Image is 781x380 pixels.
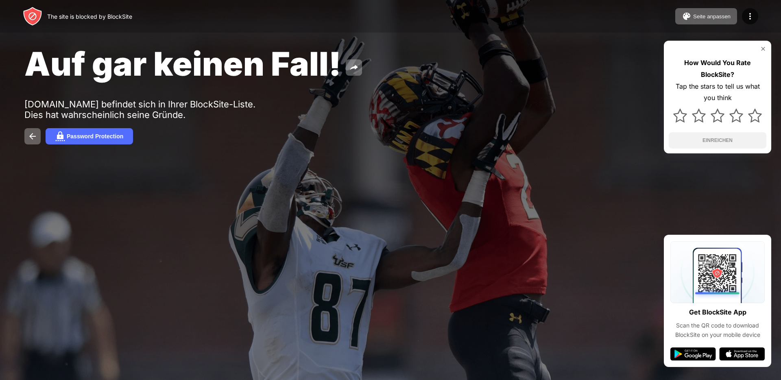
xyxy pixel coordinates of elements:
[670,347,716,360] img: google-play.svg
[682,11,692,21] img: pallet.svg
[669,81,766,104] div: Tap the stars to tell us what you think
[719,347,765,360] img: app-store.svg
[760,46,766,52] img: rate-us-close.svg
[23,7,42,26] img: header-logo.svg
[669,132,766,149] button: EINREICHEN
[67,133,123,140] div: Password Protection
[28,131,37,141] img: back.svg
[748,109,762,122] img: star.svg
[729,109,743,122] img: star.svg
[24,99,276,120] div: [DOMAIN_NAME] befindet sich in Ihrer BlockSite-Liste. Dies hat wahrscheinlich seine Gründe.
[24,44,341,83] span: Auf gar keinen Fall!
[669,57,766,81] div: How Would You Rate BlockSite?
[670,321,765,339] div: Scan the QR code to download BlockSite on your mobile device
[745,11,755,21] img: menu-icon.svg
[693,13,731,20] div: Seite anpassen
[55,131,65,141] img: password.svg
[46,128,133,144] button: Password Protection
[47,13,132,20] div: The site is blocked by BlockSite
[349,63,359,72] img: share.svg
[711,109,724,122] img: star.svg
[692,109,706,122] img: star.svg
[670,241,765,303] img: qrcode.svg
[689,306,746,318] div: Get BlockSite App
[675,8,737,24] button: Seite anpassen
[673,109,687,122] img: star.svg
